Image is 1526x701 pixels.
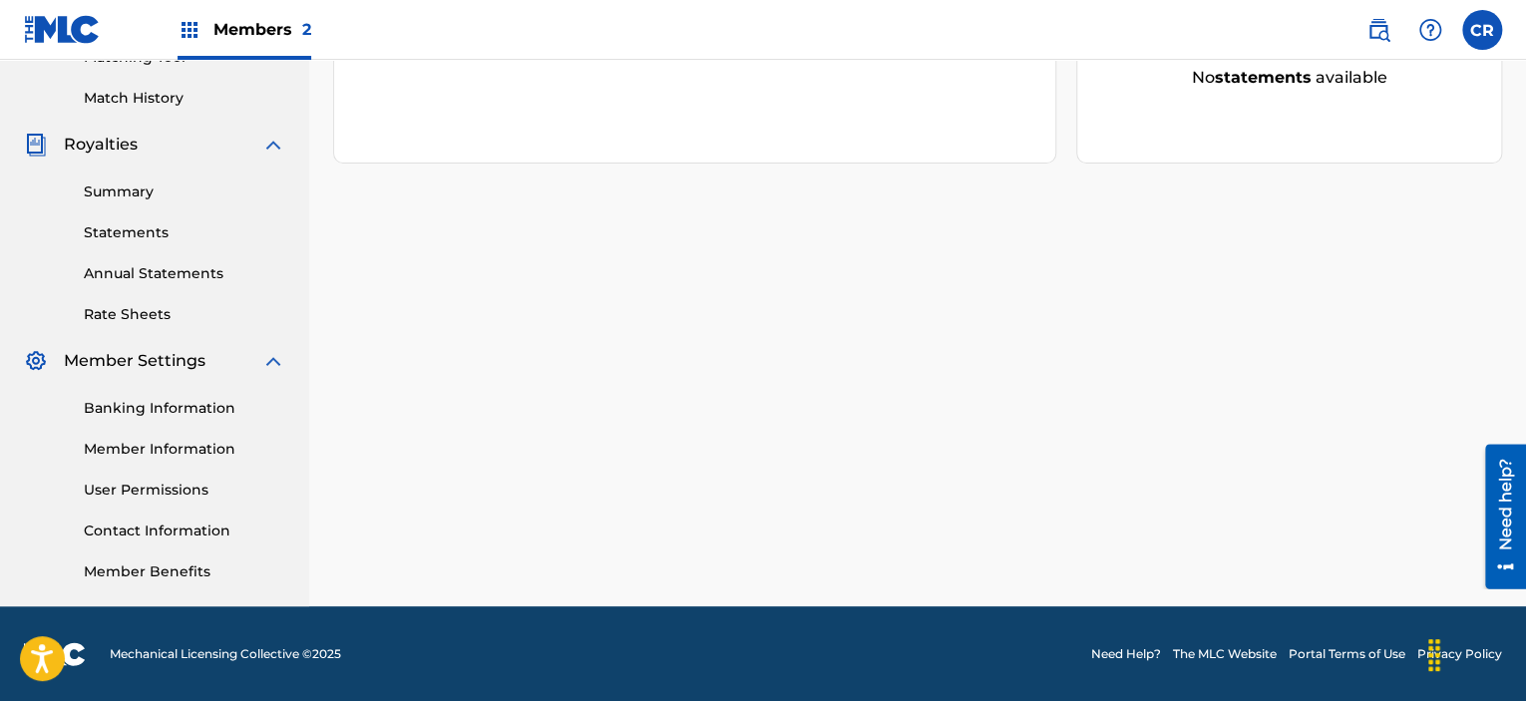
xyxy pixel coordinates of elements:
[261,133,285,157] img: expand
[64,349,205,373] span: Member Settings
[64,133,138,157] span: Royalties
[1289,645,1405,663] a: Portal Terms of Use
[1417,645,1502,663] a: Privacy Policy
[1418,625,1450,685] div: Drag
[84,480,285,501] a: User Permissions
[1426,605,1526,701] iframe: Chat Widget
[84,181,285,202] a: Summary
[84,222,285,243] a: Statements
[1410,10,1450,50] div: Help
[84,561,285,582] a: Member Benefits
[1366,18,1390,42] img: search
[1358,10,1398,50] a: Public Search
[110,645,341,663] span: Mechanical Licensing Collective © 2025
[84,398,285,419] a: Banking Information
[1091,645,1161,663] a: Need Help?
[24,642,86,666] img: logo
[24,15,101,44] img: MLC Logo
[22,14,49,106] div: Need help?
[1215,68,1312,87] strong: statements
[24,349,48,373] img: Member Settings
[261,349,285,373] img: expand
[84,439,285,460] a: Member Information
[84,304,285,325] a: Rate Sheets
[1173,645,1277,663] a: The MLC Website
[84,88,285,109] a: Match History
[1470,445,1526,589] iframe: Resource Center
[302,20,311,39] span: 2
[24,133,48,157] img: Royalties
[84,521,285,541] a: Contact Information
[84,263,285,284] a: Annual Statements
[1418,18,1442,42] img: help
[1102,66,1476,90] div: No available
[1462,10,1502,50] div: User Menu
[213,18,311,41] span: Members
[178,18,201,42] img: Top Rightsholders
